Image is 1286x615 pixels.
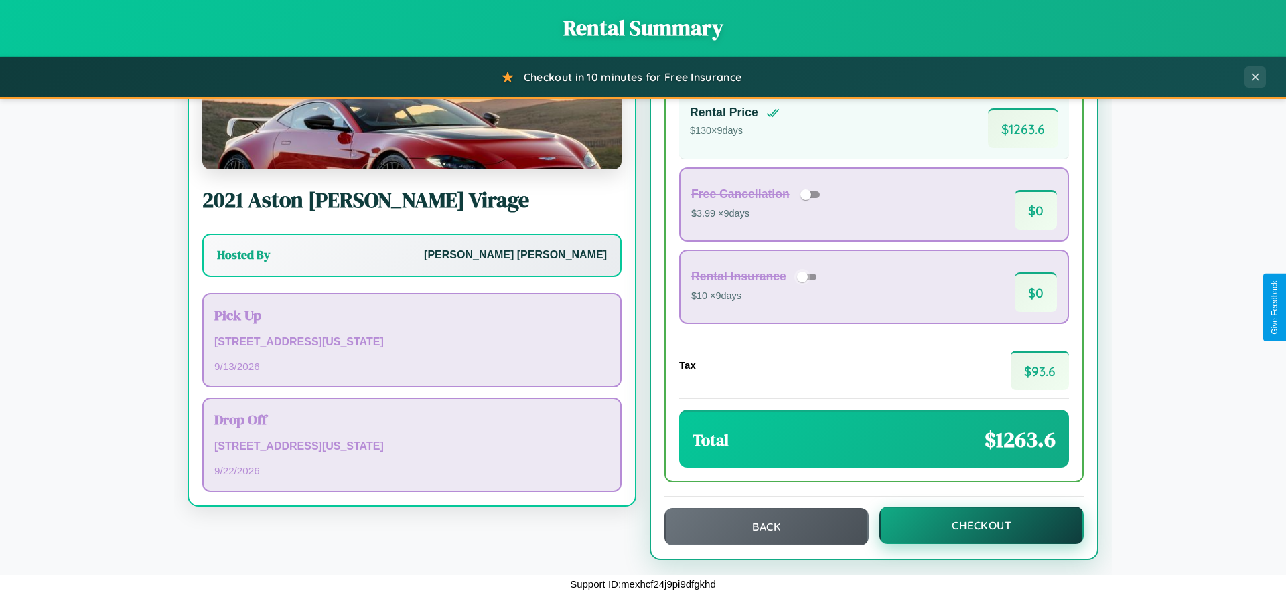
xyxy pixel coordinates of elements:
[214,333,610,352] p: [STREET_ADDRESS][US_STATE]
[690,106,758,120] h4: Rental Price
[424,246,607,265] p: [PERSON_NAME] [PERSON_NAME]
[202,185,622,215] h2: 2021 Aston [PERSON_NAME] Virage
[217,247,270,263] h3: Hosted By
[691,270,786,284] h4: Rental Insurance
[13,13,1273,43] h1: Rental Summary
[690,122,780,140] p: $ 130 × 9 days
[202,35,622,169] img: Aston Martin Virage
[664,508,869,545] button: Back
[570,575,716,593] p: Support ID: mexhcf24j9pi9dfgkhd
[985,425,1056,454] span: $ 1263.6
[1015,272,1057,312] span: $ 0
[679,359,696,371] h4: Tax
[691,205,825,223] p: $3.99 × 9 days
[214,410,610,429] h3: Drop Off
[988,108,1058,148] span: $ 1263.6
[214,305,610,325] h3: Pick Up
[693,429,729,451] h3: Total
[1011,351,1069,390] span: $ 93.6
[214,462,610,480] p: 9 / 22 / 2026
[879,507,1084,544] button: Checkout
[691,187,790,201] h4: Free Cancellation
[1015,190,1057,230] span: $ 0
[214,437,610,456] p: [STREET_ADDRESS][US_STATE]
[691,288,821,305] p: $10 × 9 days
[214,357,610,375] p: 9 / 13 / 2026
[1270,280,1279,335] div: Give Feedback
[524,70,741,84] span: Checkout in 10 minutes for Free Insurance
